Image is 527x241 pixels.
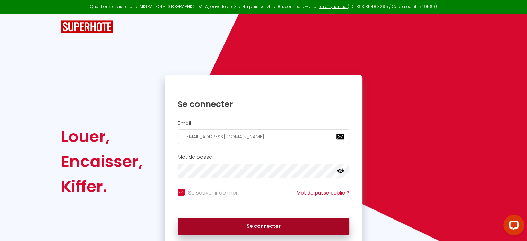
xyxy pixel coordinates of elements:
[319,3,348,9] a: en cliquant ici
[178,154,350,160] h2: Mot de passe
[61,149,143,174] div: Encaisser,
[61,174,143,199] div: Kiffer.
[178,120,350,126] h2: Email
[61,124,143,149] div: Louer,
[297,189,349,196] a: Mot de passe oublié ?
[498,212,527,241] iframe: LiveChat chat widget
[61,20,113,33] img: SuperHote logo
[178,99,350,110] h1: Se connecter
[178,218,350,235] button: Se connecter
[178,129,350,144] input: Ton Email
